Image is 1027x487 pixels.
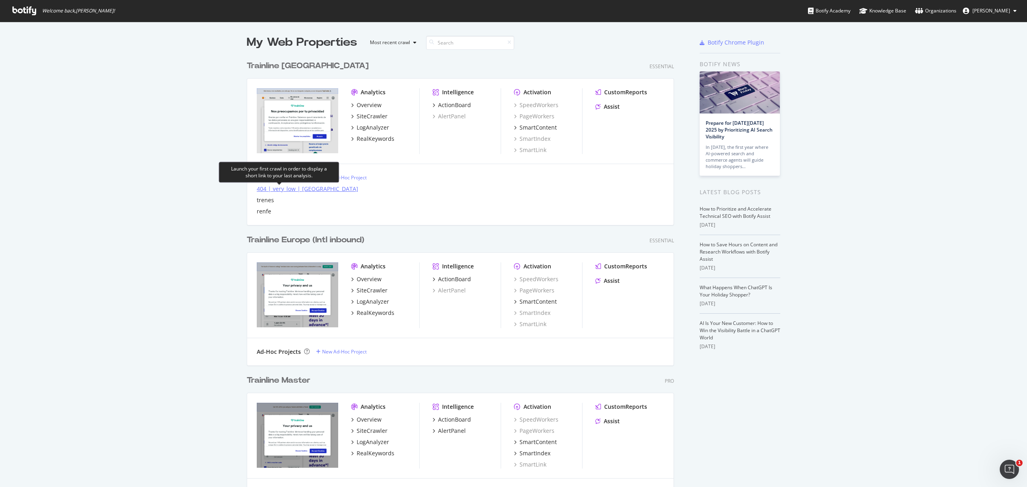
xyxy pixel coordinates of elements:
[351,124,389,132] a: LogAnalyzer
[257,403,338,468] img: https://www.thetrainline.com
[357,101,382,109] div: Overview
[520,298,557,306] div: SmartContent
[514,124,557,132] a: SmartContent
[357,275,382,283] div: Overview
[370,40,410,45] div: Most recent crawl
[442,88,474,96] div: Intelligence
[514,416,558,424] a: SpeedWorkers
[257,348,301,356] div: Ad-Hoc Projects
[604,103,620,111] div: Assist
[357,124,389,132] div: LogAnalyzer
[514,135,550,143] a: SmartIndex
[257,196,274,204] a: trenes
[363,36,420,49] button: Most recent crawl
[514,427,554,435] a: PageWorkers
[708,39,764,47] div: Botify Chrome Plugin
[247,375,314,386] a: Trainline Master
[351,135,394,143] a: RealKeywords
[432,286,466,294] div: AlertPanel
[432,416,471,424] a: ActionBoard
[595,277,620,285] a: Assist
[257,262,338,327] img: https://www.thetrainline.com/eu
[706,144,774,170] div: In [DATE], the first year where AI-powered search and commerce agents will guide holiday shoppers…
[520,124,557,132] div: SmartContent
[514,320,546,328] a: SmartLink
[432,101,471,109] a: ActionBoard
[322,348,367,355] div: New Ad-Hoc Project
[247,375,311,386] div: Trainline Master
[700,39,764,47] a: Botify Chrome Plugin
[706,120,773,140] a: Prepare for [DATE][DATE] 2025 by Prioritizing AI Search Visibility
[316,348,367,355] a: New Ad-Hoc Project
[257,207,271,215] a: renfe
[514,286,554,294] a: PageWorkers
[361,403,386,411] div: Analytics
[700,188,780,197] div: Latest Blog Posts
[257,185,358,193] a: 404 | very_low | [GEOGRAPHIC_DATA]
[351,275,382,283] a: Overview
[438,275,471,283] div: ActionBoard
[700,205,771,219] a: How to Prioritize and Accelerate Technical SEO with Botify Assist
[247,60,372,72] a: Trainline [GEOGRAPHIC_DATA]
[514,461,546,469] a: SmartLink
[361,88,386,96] div: Analytics
[524,88,551,96] div: Activation
[351,438,389,446] a: LogAnalyzer
[514,298,557,306] a: SmartContent
[432,275,471,283] a: ActionBoard
[247,234,367,246] a: Trainline Europe (Intl inbound)
[357,286,388,294] div: SiteCrawler
[438,101,471,109] div: ActionBoard
[514,449,550,457] a: SmartIndex
[351,449,394,457] a: RealKeywords
[357,112,388,120] div: SiteCrawler
[42,8,115,14] span: Welcome back, [PERSON_NAME] !
[247,234,364,246] div: Trainline Europe (Intl inbound)
[700,264,780,272] div: [DATE]
[808,7,850,15] div: Botify Academy
[524,403,551,411] div: Activation
[514,275,558,283] a: SpeedWorkers
[514,309,550,317] a: SmartIndex
[514,438,557,446] a: SmartContent
[432,427,466,435] a: AlertPanel
[357,135,394,143] div: RealKeywords
[700,300,780,307] div: [DATE]
[351,427,388,435] a: SiteCrawler
[351,298,389,306] a: LogAnalyzer
[514,101,558,109] a: SpeedWorkers
[520,438,557,446] div: SmartContent
[357,427,388,435] div: SiteCrawler
[442,403,474,411] div: Intelligence
[520,449,550,457] div: SmartIndex
[514,146,546,154] a: SmartLink
[700,284,772,298] a: What Happens When ChatGPT Is Your Holiday Shopper?
[649,63,674,70] div: Essential
[357,449,394,457] div: RealKeywords
[432,112,466,120] a: AlertPanel
[700,320,780,341] a: AI Is Your New Customer: How to Win the Visibility Battle in a ChatGPT World
[665,377,674,384] div: Pro
[859,7,906,15] div: Knowledge Base
[351,112,388,120] a: SiteCrawler
[438,416,471,424] div: ActionBoard
[514,112,554,120] a: PageWorkers
[595,403,647,411] a: CustomReports
[351,101,382,109] a: Overview
[604,88,647,96] div: CustomReports
[700,241,777,262] a: How to Save Hours on Content and Research Workflows with Botify Assist
[649,237,674,244] div: Essential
